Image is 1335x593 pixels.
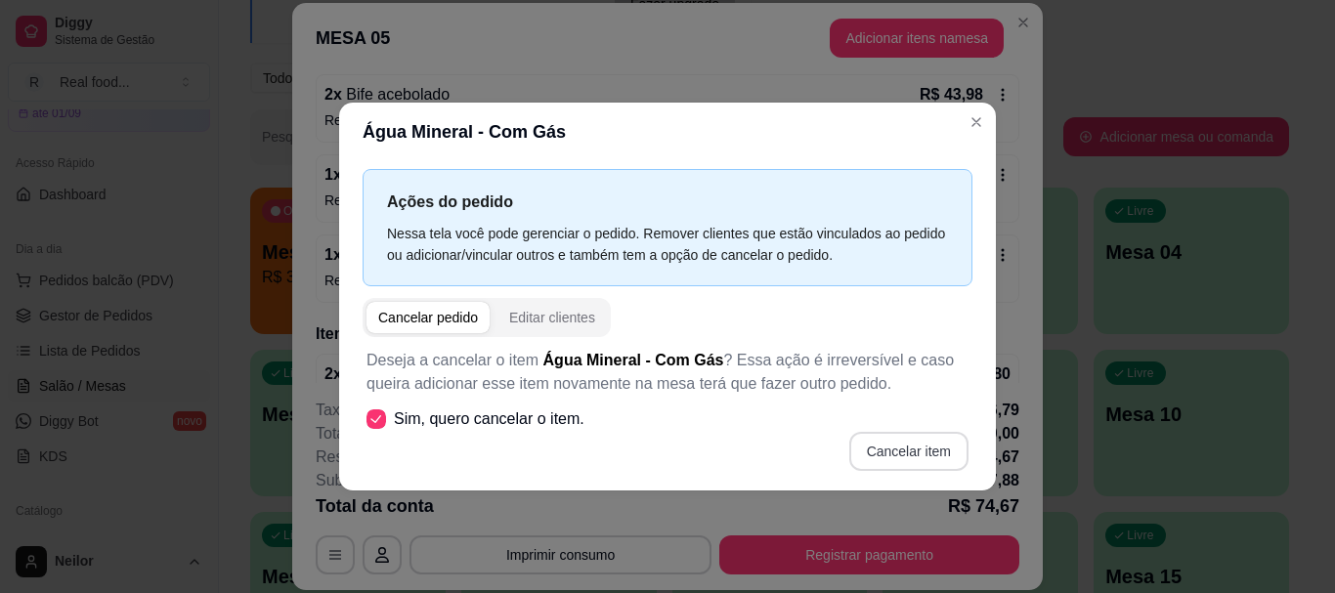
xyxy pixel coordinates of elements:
[849,432,969,471] button: Cancelar item
[509,308,595,327] div: Editar clientes
[387,190,948,214] p: Ações do pedido
[339,103,996,161] header: Água Mineral - Com Gás
[394,407,584,431] span: Sim, quero cancelar o item.
[543,352,724,368] span: Água Mineral - Com Gás
[378,308,478,327] div: Cancelar pedido
[387,223,948,266] div: Nessa tela você pode gerenciar o pedido. Remover clientes que estão vinculados ao pedido ou adici...
[961,106,992,138] button: Close
[366,349,969,396] p: Deseja a cancelar o item ? Essa ação é irreversível e caso queira adicionar esse item novamente n...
